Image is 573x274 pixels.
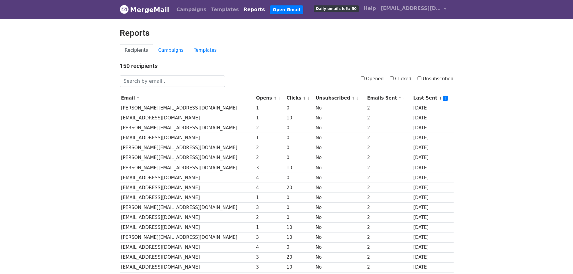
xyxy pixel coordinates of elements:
[390,75,411,82] label: Clicked
[366,103,412,113] td: 2
[120,123,255,133] td: [PERSON_NAME][EMAIL_ADDRESS][DOMAIN_NAME]
[412,193,453,203] td: [DATE]
[314,242,365,252] td: No
[378,2,449,17] a: [EMAIL_ADDRESS][DOMAIN_NAME]
[285,223,314,232] td: 10
[120,213,255,223] td: [EMAIL_ADDRESS][DOMAIN_NAME]
[307,96,310,100] a: ↓
[412,252,453,262] td: [DATE]
[120,163,255,173] td: [PERSON_NAME][EMAIL_ADDRESS][DOMAIN_NAME]
[314,193,365,203] td: No
[120,223,255,232] td: [EMAIL_ADDRESS][DOMAIN_NAME]
[366,262,412,272] td: 2
[314,103,365,113] td: No
[314,113,365,123] td: No
[254,123,285,133] td: 2
[120,133,255,143] td: [EMAIL_ADDRESS][DOMAIN_NAME]
[443,96,448,101] a: ↓
[361,76,365,80] input: Opened
[412,133,453,143] td: [DATE]
[366,242,412,252] td: 2
[254,193,285,203] td: 1
[352,96,355,100] a: ↑
[241,4,267,16] a: Reports
[254,223,285,232] td: 1
[285,103,314,113] td: 0
[412,213,453,223] td: [DATE]
[254,143,285,153] td: 2
[189,44,222,57] a: Templates
[254,242,285,252] td: 4
[412,103,453,113] td: [DATE]
[311,2,361,14] a: Daily emails left: 50
[285,173,314,183] td: 0
[412,153,453,163] td: [DATE]
[366,153,412,163] td: 2
[254,183,285,192] td: 4
[120,103,255,113] td: [PERSON_NAME][EMAIL_ADDRESS][DOMAIN_NAME]
[314,183,365,192] td: No
[209,4,241,16] a: Templates
[314,213,365,223] td: No
[402,96,406,100] a: ↓
[366,143,412,153] td: 2
[120,183,255,192] td: [EMAIL_ADDRESS][DOMAIN_NAME]
[285,143,314,153] td: 0
[120,28,454,38] h2: Reports
[254,133,285,143] td: 1
[412,173,453,183] td: [DATE]
[120,113,255,123] td: [EMAIL_ADDRESS][DOMAIN_NAME]
[314,5,359,12] span: Daily emails left: 50
[285,183,314,192] td: 20
[366,133,412,143] td: 2
[254,113,285,123] td: 1
[285,252,314,262] td: 20
[314,223,365,232] td: No
[399,96,402,100] a: ↑
[366,93,412,103] th: Emails Sent
[285,203,314,213] td: 0
[120,3,169,16] a: MergeMail
[303,96,306,100] a: ↑
[285,123,314,133] td: 0
[137,96,140,100] a: ↑
[412,163,453,173] td: [DATE]
[120,153,255,163] td: [PERSON_NAME][EMAIL_ADDRESS][DOMAIN_NAME]
[366,232,412,242] td: 2
[120,173,255,183] td: [EMAIL_ADDRESS][DOMAIN_NAME]
[361,75,384,82] label: Opened
[120,143,255,153] td: [PERSON_NAME][EMAIL_ADDRESS][DOMAIN_NAME]
[120,75,225,87] input: Search by email...
[314,123,365,133] td: No
[254,203,285,213] td: 3
[120,5,129,14] img: MergeMail logo
[120,232,255,242] td: [PERSON_NAME][EMAIL_ADDRESS][DOMAIN_NAME]
[366,252,412,262] td: 2
[366,113,412,123] td: 2
[314,173,365,183] td: No
[412,262,453,272] td: [DATE]
[254,252,285,262] td: 3
[366,193,412,203] td: 2
[120,93,255,103] th: Email
[412,242,453,252] td: [DATE]
[314,93,365,103] th: Unsubscribed
[412,93,453,103] th: Last Sent
[285,262,314,272] td: 10
[439,96,442,100] a: ↑
[254,173,285,183] td: 4
[120,262,255,272] td: [EMAIL_ADDRESS][DOMAIN_NAME]
[174,4,209,16] a: Campaigns
[254,93,285,103] th: Opens
[366,203,412,213] td: 2
[285,213,314,223] td: 0
[314,262,365,272] td: No
[285,242,314,252] td: 0
[314,143,365,153] td: No
[314,252,365,262] td: No
[120,193,255,203] td: [EMAIL_ADDRESS][DOMAIN_NAME]
[120,203,255,213] td: [PERSON_NAME][EMAIL_ADDRESS][DOMAIN_NAME]
[254,153,285,163] td: 2
[314,153,365,163] td: No
[285,193,314,203] td: 0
